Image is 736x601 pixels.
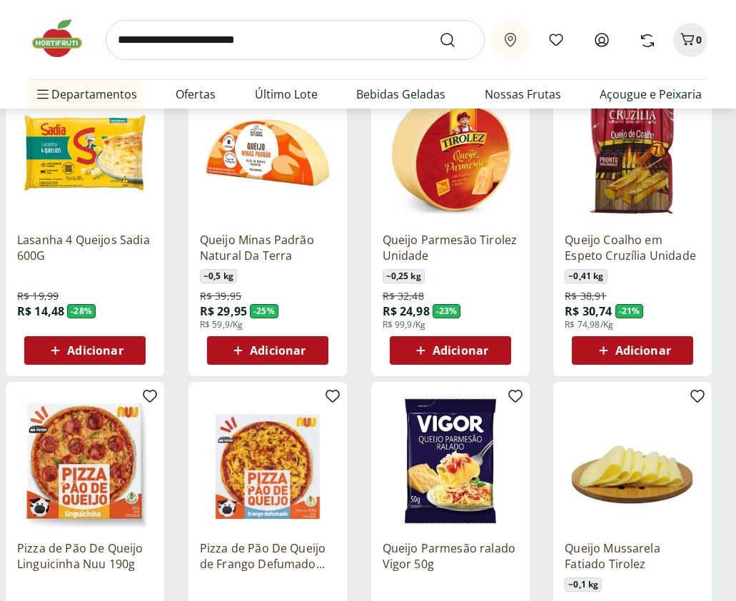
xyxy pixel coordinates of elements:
span: - 28 % [67,304,96,318]
span: R$ 14,48 [17,303,64,319]
button: Adicionar [24,336,146,365]
span: Adicionar [433,345,488,356]
span: ~ 0,5 kg [200,269,237,283]
span: R$ 38,91 [565,289,606,303]
span: - 23 % [433,304,461,318]
button: Adicionar [390,336,511,365]
span: R$ 99,9/Kg [383,319,426,330]
span: R$ 32,48 [383,289,424,303]
img: Queijo Coalho em Espeto Cruzília Unidade [565,85,700,221]
img: Pizza de Pão De Queijo de Frango Defumado Nuu 190g [200,393,336,529]
a: Ofertas [176,86,216,103]
a: Queijo Coalho em Espeto Cruzília Unidade [565,232,700,263]
span: R$ 59,9/Kg [200,319,243,330]
a: Pizza de Pão De Queijo de Frango Defumado Nuu 190g [200,540,336,572]
img: Hortifruti [29,17,100,60]
span: ~ 0,1 kg [565,577,602,592]
span: R$ 24,98 [383,303,430,319]
a: Queijo Mussarela Fatiado Tirolez [565,540,700,572]
span: - 25 % [250,304,278,318]
a: Pizza de Pão De Queijo Linguicinha Nuu 190g [17,540,153,572]
a: Queijo Minas Padrão Natural Da Terra [200,232,336,263]
a: Lasanha 4 Queijos Sadia 600G [17,232,153,263]
span: R$ 19,99 [17,289,59,303]
span: ~ 0,25 kg [383,269,425,283]
span: R$ 30,74 [565,303,612,319]
button: Carrinho [673,23,707,57]
span: Adicionar [67,345,123,356]
span: Adicionar [250,345,306,356]
a: Nossas Frutas [485,86,561,103]
button: Menu [34,77,51,111]
img: Queijo Minas Padrão Natural Da Terra [200,85,336,221]
input: search [106,20,485,60]
a: Queijo Parmesão ralado Vigor 50g [383,540,518,572]
span: - 21 % [615,304,644,318]
span: ~ 0,41 kg [565,269,607,283]
button: Adicionar [572,336,693,365]
span: Departamentos [34,77,137,111]
span: R$ 39,95 [200,289,241,303]
button: Adicionar [207,336,328,365]
img: Lasanha 4 Queijos Sadia 600G [17,85,153,221]
span: Adicionar [615,345,671,356]
a: Bebidas Geladas [356,86,445,103]
span: R$ 74,98/Kg [565,319,613,330]
span: R$ 29,95 [200,303,247,319]
a: Queijo Parmesão Tirolez Unidade [383,232,518,263]
a: Último Lote [255,86,318,103]
img: Pizza de Pão De Queijo Linguicinha Nuu 190g [17,393,153,529]
button: Submit Search [439,31,473,49]
img: Queijo Parmesão Tirolez Unidade [383,85,518,221]
img: Queijo Parmesão ralado Vigor 50g [383,393,518,529]
a: Açougue e Peixaria [600,86,702,103]
img: Queijo Mussarela Fatiado Tirolez [565,393,700,529]
span: 0 [696,33,702,46]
